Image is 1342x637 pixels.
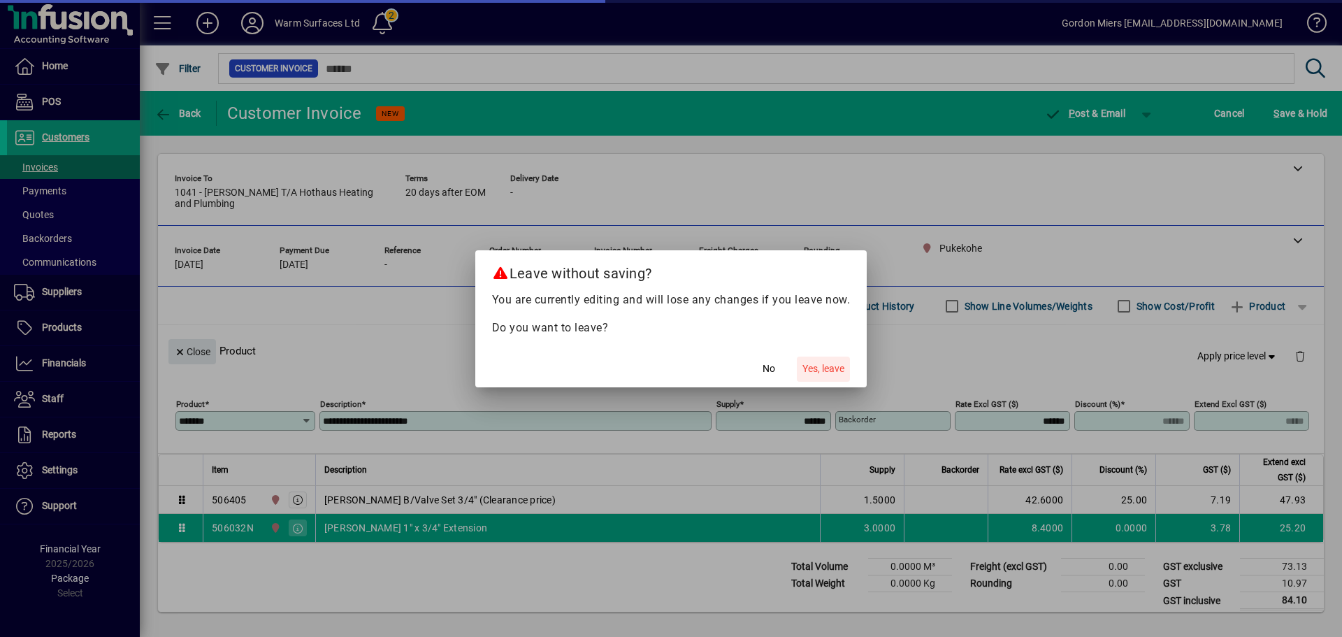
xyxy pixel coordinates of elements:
button: No [746,357,791,382]
h2: Leave without saving? [475,250,867,291]
p: Do you want to leave? [492,320,851,336]
p: You are currently editing and will lose any changes if you leave now. [492,292,851,308]
button: Yes, leave [797,357,850,382]
span: No [763,362,775,376]
span: Yes, leave [802,362,844,376]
